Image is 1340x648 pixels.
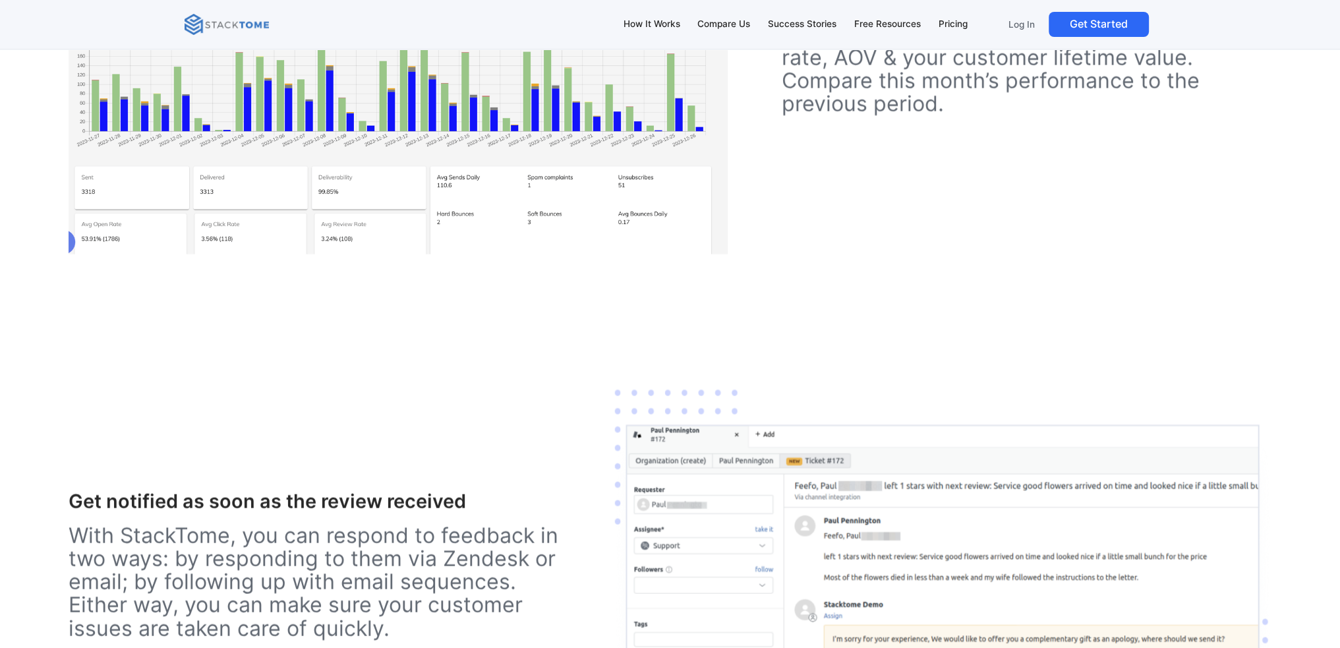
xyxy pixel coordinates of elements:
[1000,12,1043,37] a: Log In
[768,17,836,32] div: Success Stories
[848,11,927,38] a: Free Resources
[1008,18,1035,30] p: Log In
[691,11,757,38] a: Compare Us
[69,490,558,514] h3: Get notified as soon as the review received
[762,11,843,38] a: Success Stories
[1049,12,1149,37] a: Get Started
[617,11,686,38] a: How It Works
[697,17,750,32] div: Compare Us
[624,17,680,32] div: How It Works
[782,23,1271,116] p: See how your reviews impact your conversion rate, AOV & your customer lifetime value. Compare thi...
[932,11,974,38] a: Pricing
[854,17,921,32] div: Free Resources
[69,524,558,640] p: With StackTome, you can respond to feedback in two ways: by responding to them via Zendesk or ema...
[939,17,968,32] div: Pricing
